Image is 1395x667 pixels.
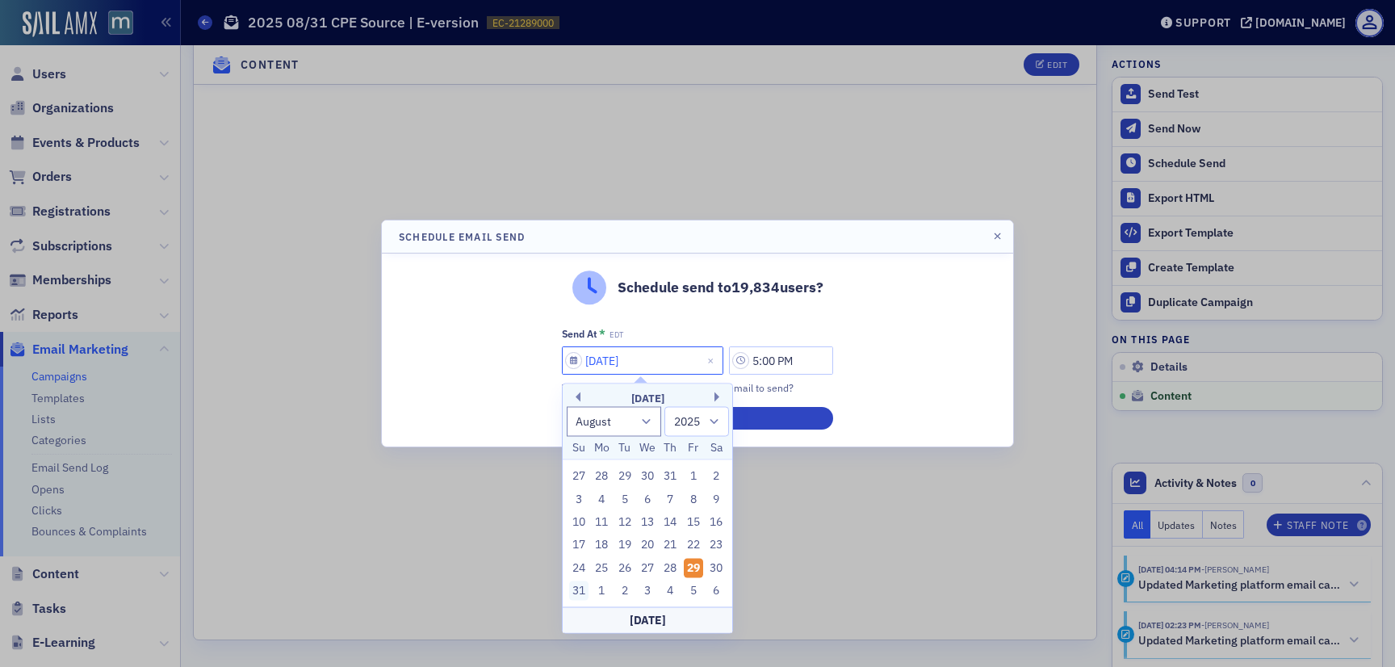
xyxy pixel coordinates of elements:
div: [DATE] [563,391,732,407]
input: 00:00 AM [729,346,833,375]
div: Choose Saturday, September 6th, 2025 [706,581,726,601]
div: Choose Thursday, September 4th, 2025 [661,581,681,601]
div: Choose Friday, August 29th, 2025 [684,558,703,577]
span: EDT [610,330,623,340]
div: Choose Thursday, July 31st, 2025 [661,467,681,486]
div: Choose Wednesday, September 3rd, 2025 [638,581,657,601]
div: Choose Thursday, August 21st, 2025 [661,535,681,555]
div: Choose Tuesday, August 12th, 2025 [615,513,635,532]
div: Choose Monday, July 28th, 2025 [592,467,611,486]
div: Choose Tuesday, August 26th, 2025 [615,558,635,577]
button: Close [702,346,723,375]
div: Tu [615,438,635,458]
div: Choose Sunday, July 27th, 2025 [569,467,589,486]
div: Su [569,438,589,458]
div: Choose Wednesday, August 27th, 2025 [638,558,657,577]
div: Sa [706,438,726,458]
div: Choose Monday, August 18th, 2025 [592,535,611,555]
div: Choose Sunday, August 24th, 2025 [569,558,589,577]
div: When would you like to schedule this email to send? [562,380,833,395]
div: Choose Friday, September 5th, 2025 [684,581,703,601]
h4: Schedule Email Send [399,229,525,244]
div: Choose Wednesday, August 13th, 2025 [638,513,657,532]
div: Choose Monday, August 25th, 2025 [592,558,611,577]
div: Choose Friday, August 1st, 2025 [684,467,703,486]
div: Choose Sunday, August 17th, 2025 [569,535,589,555]
div: Choose Wednesday, August 6th, 2025 [638,489,657,509]
div: Choose Saturday, August 9th, 2025 [706,489,726,509]
div: Mo [592,438,611,458]
div: Choose Friday, August 15th, 2025 [684,513,703,532]
div: Th [661,438,681,458]
button: Next Month [714,392,724,402]
div: Fr [684,438,703,458]
div: Choose Saturday, August 16th, 2025 [706,513,726,532]
div: Choose Monday, September 1st, 2025 [592,581,611,601]
div: Choose Saturday, August 30th, 2025 [706,558,726,577]
abbr: This field is required [599,327,605,342]
div: Choose Monday, August 4th, 2025 [592,489,611,509]
div: Choose Saturday, August 2nd, 2025 [706,467,726,486]
div: [DATE] [563,606,732,632]
div: Choose Tuesday, September 2nd, 2025 [615,581,635,601]
button: Previous Month [571,392,580,402]
div: Choose Tuesday, July 29th, 2025 [615,467,635,486]
div: Choose Monday, August 11th, 2025 [592,513,611,532]
div: Choose Tuesday, August 5th, 2025 [615,489,635,509]
div: Choose Wednesday, July 30th, 2025 [638,467,657,486]
div: Choose Thursday, August 7th, 2025 [661,489,681,509]
div: Choose Sunday, August 31st, 2025 [569,581,589,601]
div: We [638,438,657,458]
input: MM/DD/YYYY [562,346,723,375]
div: Choose Sunday, August 10th, 2025 [569,513,589,532]
div: Choose Sunday, August 3rd, 2025 [569,489,589,509]
div: Choose Friday, August 8th, 2025 [684,489,703,509]
div: Choose Thursday, August 14th, 2025 [661,513,681,532]
div: Choose Friday, August 22nd, 2025 [684,535,703,555]
div: Send At [562,328,597,340]
div: Choose Thursday, August 28th, 2025 [661,558,681,577]
div: Choose Tuesday, August 19th, 2025 [615,535,635,555]
p: Schedule send to 19,834 users? [618,277,823,298]
div: month 2025-08 [568,464,728,602]
div: Choose Saturday, August 23rd, 2025 [706,535,726,555]
div: Choose Wednesday, August 20th, 2025 [638,535,657,555]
